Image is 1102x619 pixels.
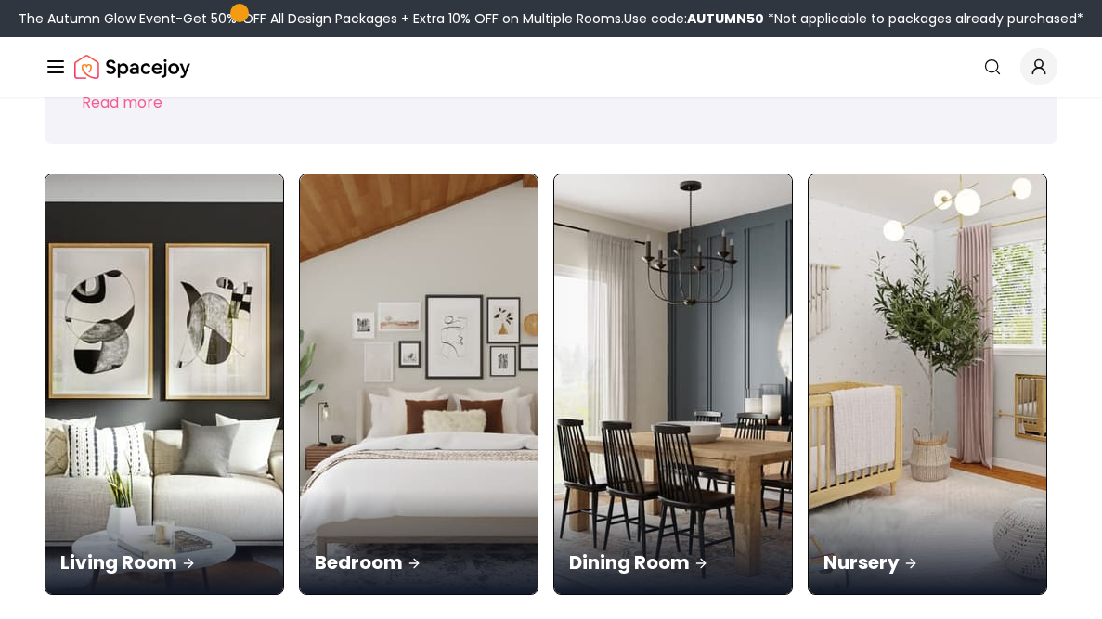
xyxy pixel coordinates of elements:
[823,549,1031,575] p: Nursery
[687,9,764,28] b: AUTUMN50
[45,174,284,595] a: Living RoomLiving Room
[82,92,162,114] button: Read more
[809,174,1046,594] img: Nursery
[624,9,764,28] span: Use code:
[569,549,777,575] p: Dining Room
[74,48,190,85] a: Spacejoy
[808,174,1047,595] a: NurseryNursery
[554,174,792,594] img: Dining Room
[60,549,268,575] p: Living Room
[19,9,1083,28] div: The Autumn Glow Event-Get 50% OFF All Design Packages + Extra 10% OFF on Multiple Rooms.
[45,174,283,594] img: Living Room
[315,549,523,575] p: Bedroom
[74,48,190,85] img: Spacejoy Logo
[553,174,793,595] a: Dining RoomDining Room
[45,37,1057,97] nav: Global
[299,174,538,595] a: BedroomBedroom
[764,9,1083,28] span: *Not applicable to packages already purchased*
[300,174,538,594] img: Bedroom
